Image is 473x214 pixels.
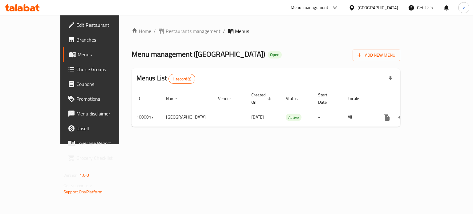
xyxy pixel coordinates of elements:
[63,47,139,62] a: Menus
[63,18,139,32] a: Edit Restaurant
[166,27,220,35] span: Restaurants management
[63,171,79,179] span: Version:
[218,95,239,102] span: Vendor
[251,113,264,121] span: [DATE]
[76,21,135,29] span: Edit Restaurant
[63,121,139,136] a: Upsell
[168,74,195,84] div: Total records count
[291,4,329,11] div: Menu-management
[76,95,135,103] span: Promotions
[63,106,139,121] a: Menu disclaimer
[318,91,335,106] span: Start Date
[158,27,220,35] a: Restaurants management
[379,110,394,125] button: more
[63,151,139,165] a: Grocery Checklist
[131,89,443,127] table: enhanced table
[154,27,156,35] li: /
[166,95,185,102] span: Name
[353,50,400,61] button: Add New Menu
[136,74,195,84] h2: Menus List
[78,51,135,58] span: Menus
[63,136,139,151] a: Coverage Report
[76,66,135,73] span: Choice Groups
[343,108,374,127] td: All
[286,95,306,102] span: Status
[223,27,225,35] li: /
[348,95,367,102] span: Locale
[235,27,249,35] span: Menus
[63,32,139,47] a: Branches
[313,108,343,127] td: -
[161,108,213,127] td: [GEOGRAPHIC_DATA]
[76,125,135,132] span: Upsell
[76,154,135,162] span: Grocery Checklist
[358,4,398,11] div: [GEOGRAPHIC_DATA]
[136,95,148,102] span: ID
[63,77,139,91] a: Coupons
[268,51,282,59] div: Open
[76,36,135,43] span: Branches
[251,91,273,106] span: Created On
[268,52,282,57] span: Open
[63,188,103,196] a: Support.OpsPlatform
[463,4,465,11] span: z
[131,108,161,127] td: 1000817
[169,76,195,82] span: 1 record(s)
[374,89,443,108] th: Actions
[63,182,92,190] span: Get support on:
[63,62,139,77] a: Choice Groups
[394,110,409,125] button: Change Status
[76,80,135,88] span: Coupons
[76,110,135,117] span: Menu disclaimer
[383,71,398,86] div: Export file
[76,139,135,147] span: Coverage Report
[131,47,265,61] span: Menu management ( [GEOGRAPHIC_DATA] )
[63,91,139,106] a: Promotions
[131,27,400,35] nav: breadcrumb
[131,27,151,35] a: Home
[286,114,301,121] span: Active
[358,51,395,59] span: Add New Menu
[79,171,89,179] span: 1.0.0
